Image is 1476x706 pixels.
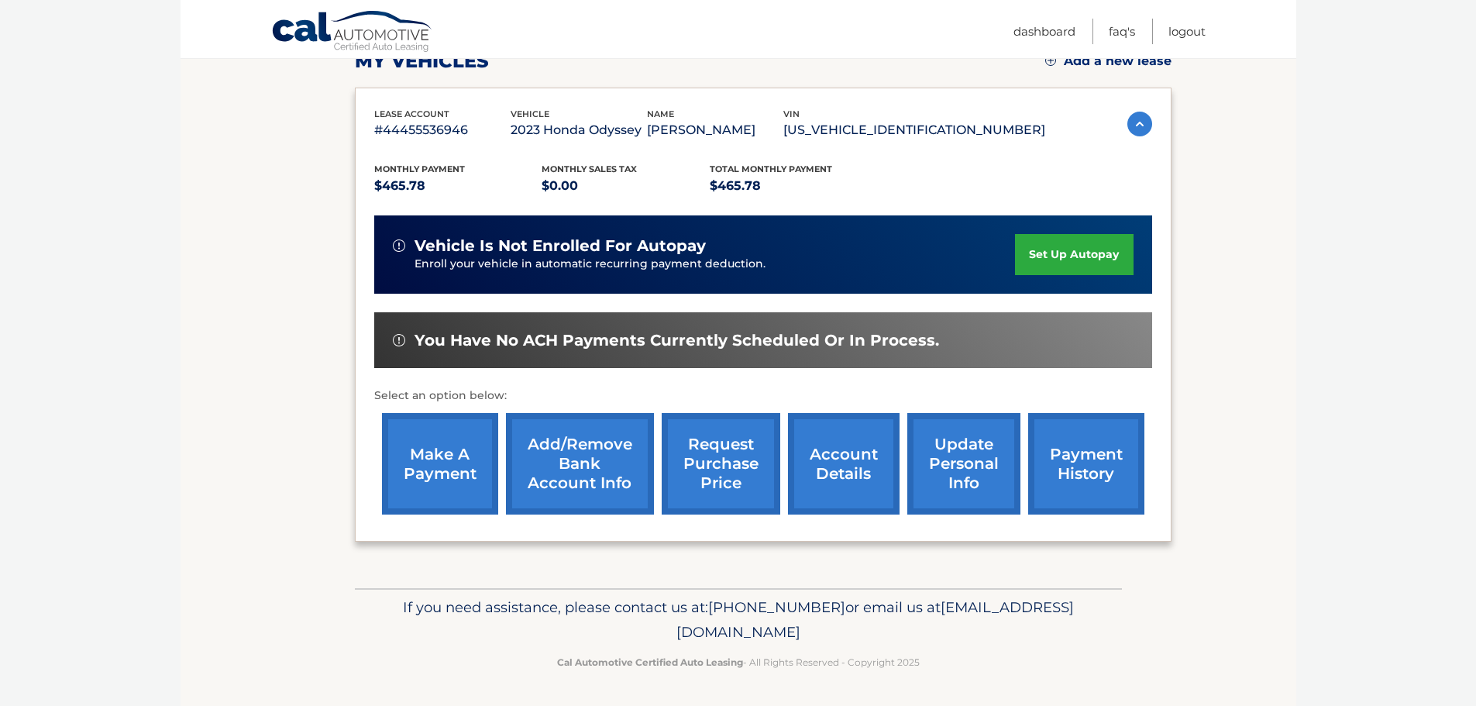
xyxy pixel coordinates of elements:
p: #44455536946 [374,119,511,141]
span: You have no ACH payments currently scheduled or in process. [415,331,939,350]
a: Logout [1168,19,1206,44]
p: 2023 Honda Odyssey [511,119,647,141]
p: $0.00 [542,175,710,197]
a: set up autopay [1015,234,1133,275]
a: make a payment [382,413,498,515]
span: Monthly Payment [374,164,465,174]
p: - All Rights Reserved - Copyright 2025 [365,654,1112,670]
a: Add/Remove bank account info [506,413,654,515]
h2: my vehicles [355,50,489,73]
span: vehicle [511,108,549,119]
span: vin [783,108,800,119]
p: $465.78 [710,175,878,197]
span: Monthly sales Tax [542,164,637,174]
strong: Cal Automotive Certified Auto Leasing [557,656,743,668]
a: Cal Automotive [271,10,434,55]
span: [EMAIL_ADDRESS][DOMAIN_NAME] [676,598,1074,641]
img: alert-white.svg [393,239,405,252]
span: Total Monthly Payment [710,164,832,174]
img: add.svg [1045,55,1056,66]
span: name [647,108,674,119]
p: If you need assistance, please contact us at: or email us at [365,595,1112,645]
p: [US_VEHICLE_IDENTIFICATION_NUMBER] [783,119,1045,141]
p: [PERSON_NAME] [647,119,783,141]
a: account details [788,413,900,515]
a: Dashboard [1013,19,1075,44]
a: Add a new lease [1045,53,1172,69]
p: Select an option below: [374,387,1152,405]
a: payment history [1028,413,1144,515]
span: vehicle is not enrolled for autopay [415,236,706,256]
img: accordion-active.svg [1127,112,1152,136]
p: Enroll your vehicle in automatic recurring payment deduction. [415,256,1016,273]
span: lease account [374,108,449,119]
a: update personal info [907,413,1020,515]
span: [PHONE_NUMBER] [708,598,845,616]
a: FAQ's [1109,19,1135,44]
p: $465.78 [374,175,542,197]
a: request purchase price [662,413,780,515]
img: alert-white.svg [393,334,405,346]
